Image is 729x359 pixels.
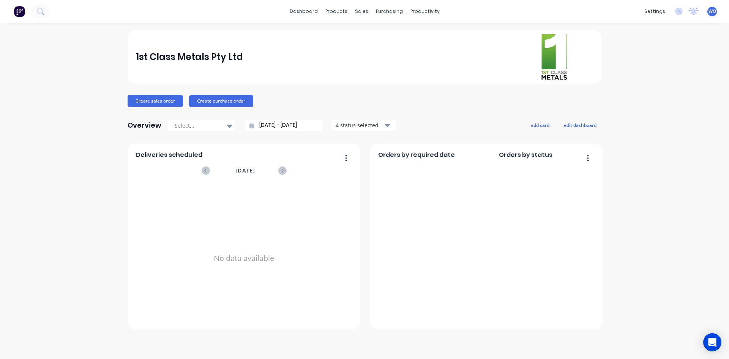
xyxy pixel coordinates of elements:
div: purchasing [372,6,407,17]
div: 4 status selected [336,121,383,129]
div: No data available [136,185,352,332]
button: 4 status selected [331,120,396,131]
span: Orders by status [499,150,552,160]
span: Deliveries scheduled [136,150,202,160]
div: productivity [407,6,443,17]
div: Overview [128,118,161,133]
div: 1st Class Metals Pty Ltd [136,49,243,65]
img: 1st Class Metals Pty Ltd [540,33,568,81]
button: add card [526,120,554,130]
div: products [322,6,351,17]
div: sales [351,6,372,17]
span: Orders by required date [378,150,455,160]
button: Create sales order [128,95,183,107]
span: [DATE] [235,166,255,175]
a: dashboard [286,6,322,17]
button: Create purchase order [189,95,253,107]
div: Open Intercom Messenger [703,333,721,351]
div: settings [641,6,669,17]
img: Factory [14,6,25,17]
span: WO [708,8,716,15]
button: edit dashboard [559,120,601,130]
